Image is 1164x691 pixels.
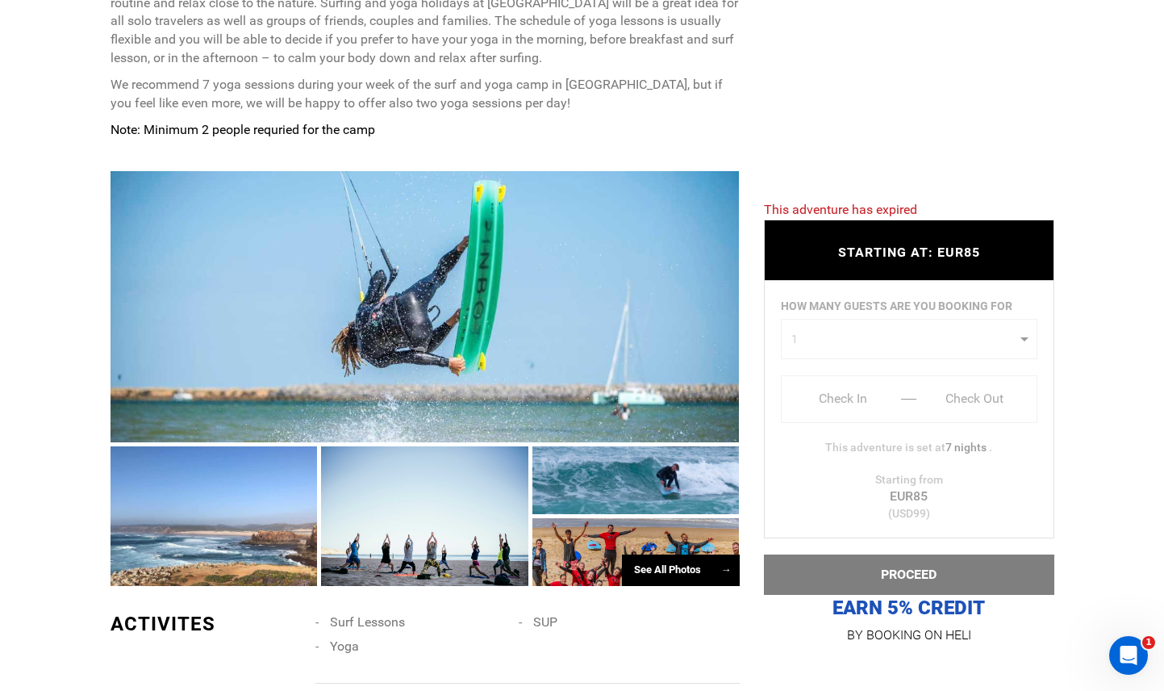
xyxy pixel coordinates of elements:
[838,245,980,260] span: STARTING AT: EUR85
[721,563,732,576] span: →
[1142,636,1155,649] span: 1
[330,614,405,630] span: Surf Lessons
[764,624,1054,647] p: BY BOOKING ON HELI
[764,202,917,217] span: This adventure has expired
[622,555,740,586] div: See All Photos
[111,122,375,137] strong: Note: Minimum 2 people requried for the camp
[764,555,1054,595] button: PROCEED
[111,610,304,638] div: ACTIVITES
[111,76,740,113] p: We recommend 7 yoga sessions during your week of the surf and yoga camp in [GEOGRAPHIC_DATA], but...
[330,639,359,654] span: Yoga
[533,614,557,630] span: SUP
[1109,636,1148,675] iframe: Intercom live chat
